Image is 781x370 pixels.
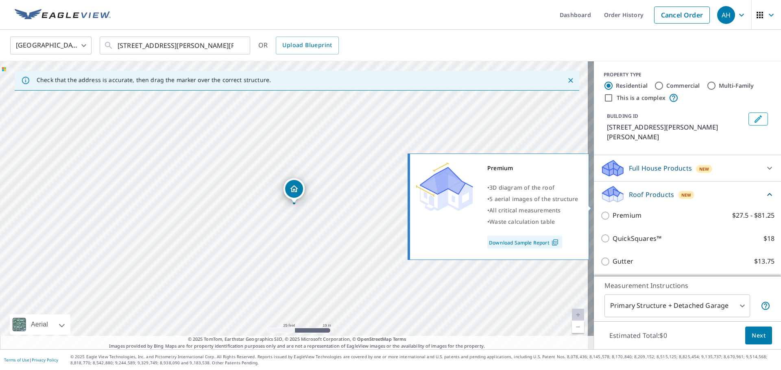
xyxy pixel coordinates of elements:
[188,336,406,343] span: © 2025 TomTom, Earthstar Geographics SIO, © 2025 Microsoft Corporation, ©
[613,210,641,221] p: Premium
[258,37,339,54] div: OR
[4,357,58,362] p: |
[699,166,709,172] span: New
[70,354,777,366] p: © 2025 Eagle View Technologies, Inc. and Pictometry International Corp. All Rights Reserved. Repo...
[550,239,561,246] img: Pdf Icon
[607,122,745,142] p: [STREET_ADDRESS][PERSON_NAME][PERSON_NAME]
[754,256,774,266] p: $13.75
[276,37,338,54] a: Upload Blueprint
[748,113,768,125] button: Edit building 1
[654,6,710,24] a: Cancel Order
[489,218,555,225] span: Waste calculation table
[604,294,750,317] div: Primary Structure + Detached Garage
[487,236,562,249] a: Download Sample Report
[572,309,584,321] a: Current Level 20, Zoom In Disabled
[487,216,578,227] div: •
[719,82,754,90] label: Multi-Family
[565,75,576,86] button: Close
[489,184,554,191] span: 3D diagram of the roof
[600,185,774,204] div: Roof ProductsNew
[10,34,92,57] div: [GEOGRAPHIC_DATA]
[393,336,406,342] a: Terms
[603,327,674,344] p: Estimated Total: $0
[600,158,774,178] div: Full House ProductsNew
[617,94,665,102] label: This is a complex
[732,210,774,221] p: $27.5 - $81.25
[717,6,735,24] div: AH
[282,40,332,50] span: Upload Blueprint
[487,205,578,216] div: •
[607,113,638,119] p: BUILDING ID
[761,301,770,311] span: Your report will include the primary structure and a detached garage if one exists.
[745,327,772,345] button: Next
[118,34,233,57] input: Search by address or latitude-longitude
[604,281,770,290] p: Measurement Instructions
[28,314,50,335] div: Aerial
[604,71,771,78] div: PROPERTY TYPE
[681,192,692,198] span: New
[489,206,561,214] span: All critical measurements
[613,256,633,266] p: Gutter
[37,76,271,84] p: Check that the address is accurate, then drag the marker over the correct structure.
[629,163,692,173] p: Full House Products
[489,195,578,203] span: 5 aerial images of the structure
[416,162,473,211] img: Premium
[4,357,29,363] a: Terms of Use
[357,336,391,342] a: OpenStreetMap
[487,182,578,193] div: •
[629,190,674,199] p: Roof Products
[487,162,578,174] div: Premium
[15,9,111,21] img: EV Logo
[666,82,700,90] label: Commercial
[752,331,766,341] span: Next
[613,234,661,244] p: QuickSquares™
[32,357,58,363] a: Privacy Policy
[764,234,774,244] p: $18
[10,314,70,335] div: Aerial
[616,82,648,90] label: Residential
[572,321,584,333] a: Current Level 20, Zoom Out
[284,178,305,203] div: Dropped pin, building 1, Residential property, 501 N Zane Hwy Martins Ferry, OH 43935
[487,193,578,205] div: •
